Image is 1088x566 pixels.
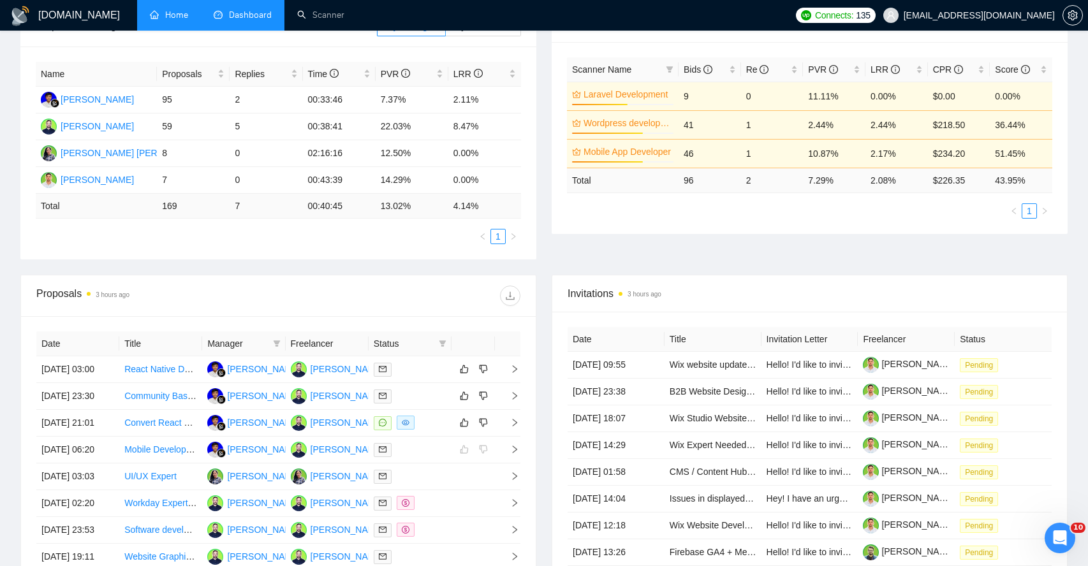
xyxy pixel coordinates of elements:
[457,361,472,377] button: like
[124,551,348,562] a: Website Graphic Designer (Figma) for Marketing Agency
[291,470,460,481] a: SS[PERSON_NAME] [PERSON_NAME]
[379,553,386,560] span: mail
[436,334,449,353] span: filter
[665,352,761,379] td: Wix website updates, design updates
[871,64,900,75] span: LRR
[863,491,879,507] img: c11MmyI0v6VsjSYsGP-nw9FYZ4ZoiAR90j_ZiNxLIvgFnFh43DpR6ZwTX-v-l8YEe9
[379,472,386,480] span: mail
[207,390,300,400] a: FR[PERSON_NAME]
[815,8,853,22] span: Connects:
[954,65,963,74] span: info-circle
[379,419,386,426] span: message
[41,120,134,131] a: SK[PERSON_NAME]
[303,140,376,167] td: 02:16:16
[928,168,990,192] td: $ 226.35
[863,410,879,426] img: c11MmyI0v6VsjSYsGP-nw9FYZ4ZoiAR90j_ZiNxLIvgFnFh43DpR6ZwTX-v-l8YEe9
[207,524,300,534] a: SK[PERSON_NAME]
[207,522,223,538] img: SK
[568,459,665,486] td: [DATE] 01:58
[217,395,226,404] img: gigradar-bm.png
[291,363,384,374] a: SK[PERSON_NAME]
[162,67,215,81] span: Proposals
[476,361,491,377] button: dislike
[214,10,223,19] span: dashboard
[568,327,665,352] th: Date
[311,496,384,510] div: [PERSON_NAME]
[124,471,177,481] a: UI/UX Expert
[1006,203,1022,219] button: left
[448,167,521,194] td: 0.00%
[41,172,57,188] img: AC
[311,442,384,456] div: [PERSON_NAME]
[207,388,223,404] img: FR
[474,69,483,78] span: info-circle
[457,415,472,430] button: like
[61,119,134,133] div: [PERSON_NAME]
[863,384,879,400] img: c11MmyI0v6VsjSYsGP-nw9FYZ4ZoiAR90j_ZiNxLIvgFnFh43DpR6ZwTX-v-l8YEe9
[230,62,302,87] th: Replies
[670,359,817,370] a: Wix website updates, design updates
[374,337,434,351] span: Status
[665,327,761,352] th: Title
[50,99,59,108] img: gigradar-bm.png
[36,331,119,356] th: Date
[865,139,928,168] td: 2.17%
[207,337,267,351] span: Manager
[960,493,1003,504] a: Pending
[157,140,230,167] td: 8
[150,10,188,20] a: homeHome
[308,69,339,79] span: Time
[311,549,384,563] div: [PERSON_NAME]
[703,65,712,74] span: info-circle
[227,416,300,430] div: [PERSON_NAME]
[448,140,521,167] td: 0.00%
[506,229,521,244] li: Next Page
[291,549,307,565] img: SK
[990,82,1052,110] td: 0.00%
[1022,204,1036,218] a: 1
[291,442,307,458] img: SK
[501,291,520,301] span: download
[500,445,519,454] span: right
[572,90,581,99] span: crown
[217,449,226,458] img: gigradar-bm.png
[960,412,998,426] span: Pending
[679,110,741,139] td: 41
[960,547,1003,557] a: Pending
[670,520,912,530] a: Wix Website Development with SEO and Multilingual Support
[379,392,386,400] span: mail
[119,331,202,356] th: Title
[41,145,57,161] img: SS
[568,352,665,379] td: [DATE] 09:55
[960,492,998,506] span: Pending
[933,64,963,75] span: CPR
[628,291,661,298] time: 3 hours ago
[41,94,134,104] a: FR[PERSON_NAME]
[990,110,1052,139] td: 36.44%
[955,327,1052,352] th: Status
[995,64,1029,75] span: Score
[453,69,483,79] span: LRR
[303,194,376,219] td: 00:40:45
[61,146,210,160] div: [PERSON_NAME] [PERSON_NAME]
[803,82,865,110] td: 11.11%
[376,113,448,140] td: 22.03%
[863,357,879,373] img: c11MmyI0v6VsjSYsGP-nw9FYZ4ZoiAR90j_ZiNxLIvgFnFh43DpR6ZwTX-v-l8YEe9
[207,470,376,481] a: SS[PERSON_NAME] [PERSON_NAME]
[291,415,307,431] img: SK
[227,549,300,563] div: [PERSON_NAME]
[457,388,472,403] button: like
[311,469,460,483] div: [PERSON_NAME] [PERSON_NAME]
[157,62,230,87] th: Proposals
[665,459,761,486] td: CMS / Content Hub Evaluation, Recommendation, and Implementation for Text Content
[460,364,469,374] span: like
[157,194,230,219] td: 169
[227,523,300,537] div: [PERSON_NAME]
[61,92,134,106] div: [PERSON_NAME]
[928,139,990,168] td: $234.20
[475,229,490,244] button: left
[291,444,384,454] a: SK[PERSON_NAME]
[227,496,300,510] div: [PERSON_NAME]
[207,442,223,458] img: FR
[36,356,119,383] td: [DATE] 03:00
